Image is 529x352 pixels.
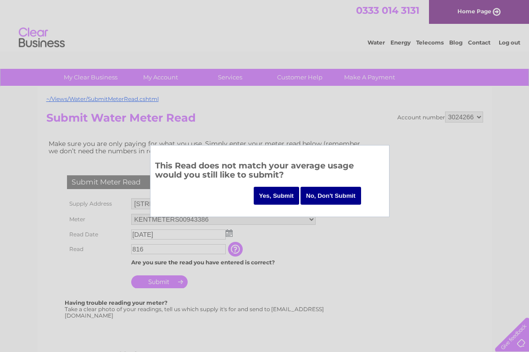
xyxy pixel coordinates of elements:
a: Log out [499,39,520,46]
a: Blog [449,39,462,46]
a: Energy [390,39,411,46]
img: logo.png [18,24,65,52]
a: Contact [468,39,490,46]
input: Yes, Submit [254,187,300,205]
input: No, Don't Submit [301,187,361,205]
a: Water [368,39,385,46]
h3: This Read does not match your average usage would you still like to submit? [155,159,384,184]
a: Telecoms [416,39,444,46]
a: 0333 014 3131 [356,5,419,16]
div: Clear Business is a trading name of Verastar Limited (registered in [GEOGRAPHIC_DATA] No. 3667643... [48,5,482,45]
